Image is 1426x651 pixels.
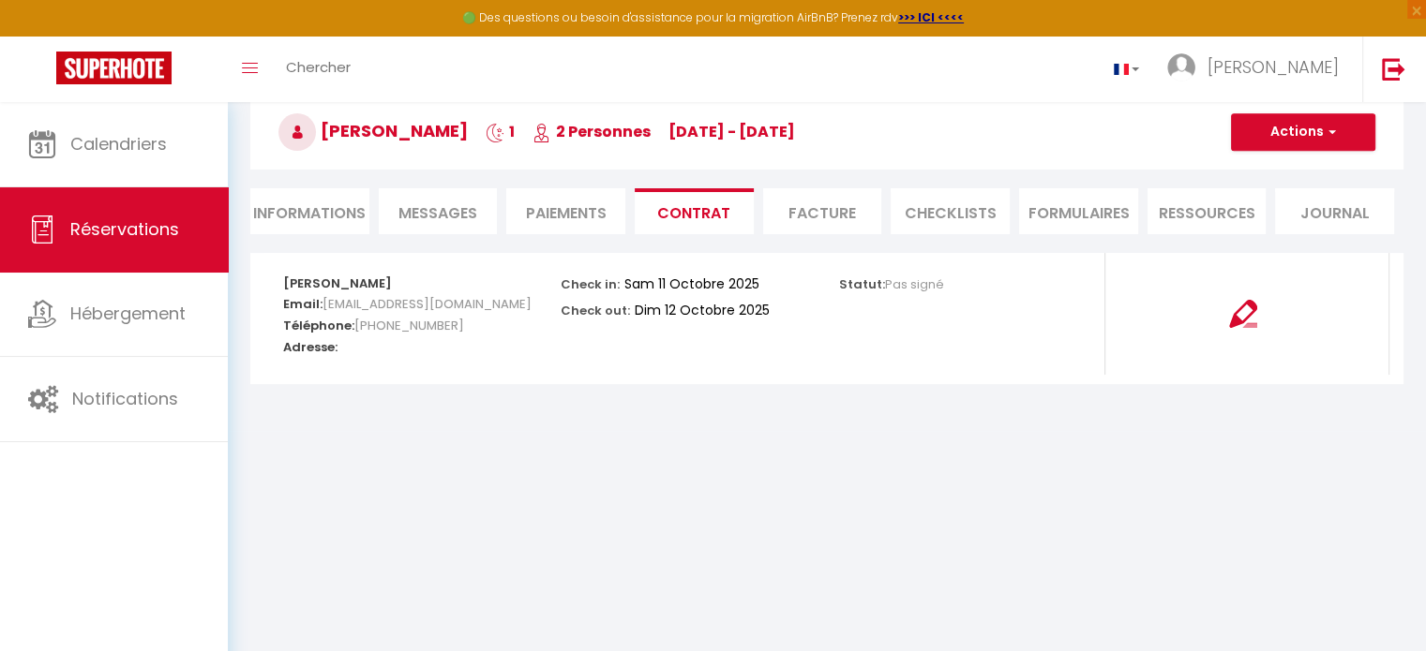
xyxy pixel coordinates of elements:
span: [PERSON_NAME] [278,119,468,142]
li: Contrat [635,188,754,234]
span: Hébergement [70,302,186,325]
a: Chercher [272,37,365,102]
img: signing-contract [1229,300,1257,328]
strong: Email: [283,295,323,313]
span: 2 Personnes [533,121,651,142]
li: Facture [763,188,882,234]
span: [DATE] - [DATE] [668,121,795,142]
li: Journal [1275,188,1394,234]
p: Check out: [561,298,630,319]
span: Calendriers [70,132,167,155]
span: Pas signé [885,275,944,293]
p: Check in: [561,272,620,293]
li: CHECKLISTS [891,188,1010,234]
strong: [PERSON_NAME] [283,274,392,292]
button: Actions [1231,113,1375,151]
p: Statut: [839,272,944,293]
span: [PERSON_NAME] [1208,55,1339,79]
span: Réservations [70,217,179,241]
strong: Adresse: [283,338,338,356]
img: Super Booking [56,52,172,84]
img: logout [1382,57,1405,81]
li: Ressources [1148,188,1267,234]
span: [PHONE_NUMBER] [354,312,464,339]
span: Messages [398,202,477,224]
li: Informations [250,188,369,234]
a: >>> ICI <<<< [898,9,964,25]
li: FORMULAIRES [1019,188,1138,234]
img: ... [1167,53,1195,81]
span: 1 [486,121,515,142]
a: ... [PERSON_NAME] [1153,37,1362,102]
strong: Téléphone: [283,317,354,334]
span: Chercher [286,57,351,77]
li: Paiements [506,188,625,234]
span: [EMAIL_ADDRESS][DOMAIN_NAME] [323,290,532,318]
span: Notifications [72,387,178,410]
